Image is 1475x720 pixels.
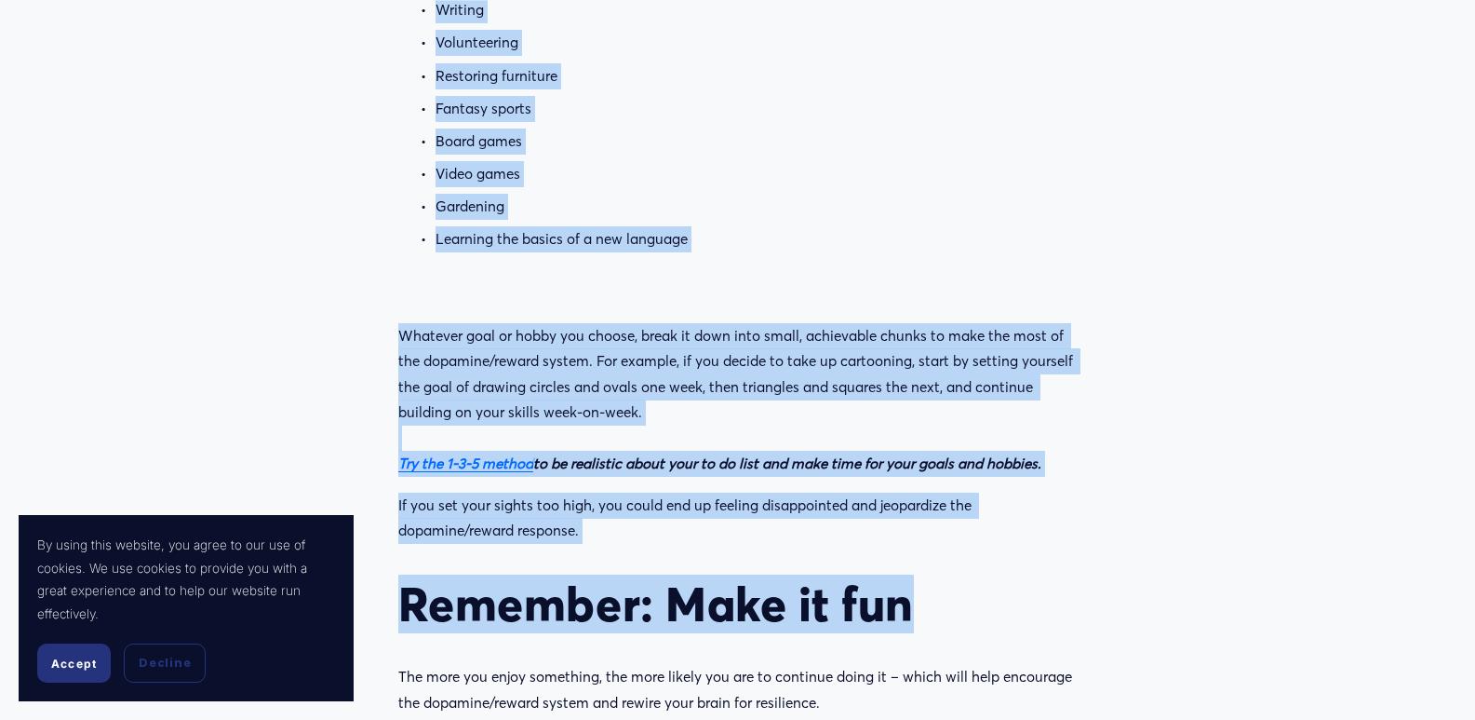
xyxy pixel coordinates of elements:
p: By using this website, you agree to our use of cookies. We use cookies to provide you with a grea... [37,534,335,625]
h2: Remember: Make it fun [398,576,1077,632]
p: Restoring furniture [436,63,1077,89]
span: Decline [139,655,191,672]
p: Video games [436,161,1077,187]
p: Whatever goal or hobby you choose, break it down into small, achievable chunks to make the most o... [398,323,1077,477]
button: Decline [124,644,206,683]
section: Cookie banner [19,515,354,701]
button: Accept [37,644,111,683]
p: The more you enjoy something, the more likely you are to continue doing it – which will help enco... [398,664,1077,715]
p: Volunteering [436,30,1077,56]
p: Fantasy sports [436,96,1077,122]
a: Try the 1-3-5 method [398,455,533,472]
p: Board games [436,129,1077,155]
span: Accept [51,657,97,671]
p: Learning the basics of a new language [436,226,1077,252]
em: to be realistic about your to do list and make time for your goals and hobbies. [533,455,1041,472]
p: If you set your sights too high, you could end up feeling disappointed and jeopardize the dopamin... [398,493,1077,544]
p: Gardening [436,194,1077,220]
